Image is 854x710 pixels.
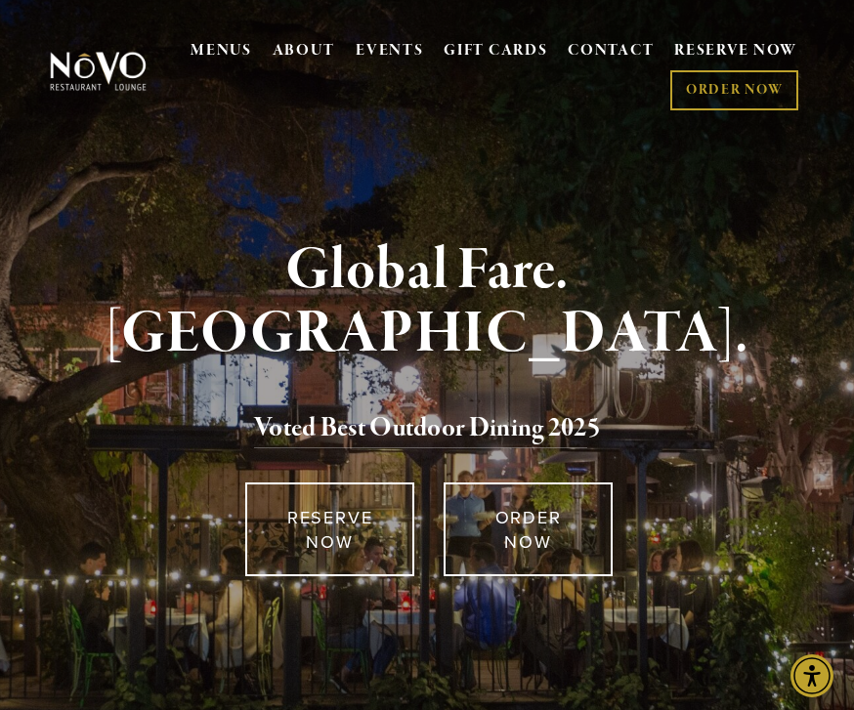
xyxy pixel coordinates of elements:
strong: Global Fare. [GEOGRAPHIC_DATA]. [106,233,749,371]
a: MENUS [191,41,252,61]
img: Novo Restaurant &amp; Lounge [47,51,149,92]
a: Voted Best Outdoor Dining 202 [254,411,587,448]
a: EVENTS [356,41,423,61]
a: RESERVE NOW [674,33,797,70]
a: GIFT CARDS [444,33,547,70]
a: ABOUT [273,41,336,61]
h2: 5 [70,408,785,449]
div: Accessibility Menu [790,654,833,697]
a: CONTACT [568,33,654,70]
a: ORDER NOW [670,70,798,110]
a: RESERVE NOW [245,482,414,576]
a: ORDER NOW [444,482,613,576]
